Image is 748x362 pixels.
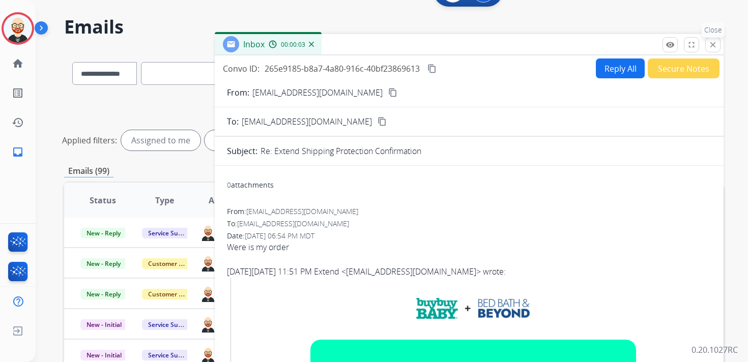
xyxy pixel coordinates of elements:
span: 0 [227,180,231,190]
span: Customer Support [142,289,208,299]
mat-icon: list_alt [12,87,24,99]
img: agent-avatar [200,224,216,241]
mat-icon: remove_red_eye [666,40,675,49]
div: Were is my order [227,241,711,253]
mat-icon: content_copy [427,64,437,73]
mat-icon: content_copy [388,88,397,97]
span: New - Reply [80,258,127,269]
p: Re: Extend Shipping Protection Confirmation [261,145,421,157]
mat-icon: content_copy [378,117,387,126]
h2: Emails [64,17,724,37]
span: Assignee [209,194,244,206]
button: Reply All [596,58,645,78]
div: attachments [227,180,274,190]
span: Inbox [243,39,265,50]
span: Service Support [142,319,200,330]
mat-icon: inbox [12,146,24,158]
span: [DATE] 06:54 PM MDT [245,231,314,240]
span: Service Support [142,350,200,360]
p: Subject: [227,145,257,157]
img: agent-avatar [200,254,216,271]
mat-icon: home [12,57,24,70]
div: To: [227,219,711,229]
div: Date: [227,231,711,241]
div: Unassigned [205,130,270,150]
p: [EMAIL_ADDRESS][DOMAIN_NAME] [252,86,383,99]
img: Bed Bath and Beyond Logo [416,298,530,319]
div: Assigned to me [121,130,200,150]
button: Secure Notes [648,58,720,78]
p: Close [702,22,725,38]
span: 00:00:03 [281,41,305,49]
p: Applied filters: [62,134,117,146]
span: Service Support [142,228,200,238]
div: From: [227,206,711,217]
span: New - Reply [80,228,127,238]
span: New - Initial [80,319,128,330]
span: [EMAIL_ADDRESS][DOMAIN_NAME] [237,219,349,228]
p: From: [227,86,249,99]
img: agent-avatar [200,285,216,302]
p: Convo ID: [223,63,260,75]
mat-icon: fullscreen [687,40,696,49]
span: [EMAIL_ADDRESS][DOMAIN_NAME] [246,206,358,216]
span: Customer Support [142,258,208,269]
p: Emails (99) [64,165,113,177]
p: To: [227,115,239,128]
div: [DATE][DATE] 11:51 PM Extend < > wrote: [227,265,711,278]
mat-icon: close [708,40,717,49]
img: agent-avatar [200,315,216,333]
span: New - Initial [80,350,128,360]
p: 0.20.1027RC [692,344,738,356]
span: Type [155,194,174,206]
span: 265e9185-b8a7-4a80-916c-40bf23869613 [265,63,420,74]
span: Status [90,194,116,206]
span: New - Reply [80,289,127,299]
span: [EMAIL_ADDRESS][DOMAIN_NAME] [242,115,372,128]
a: [EMAIL_ADDRESS][DOMAIN_NAME] [346,266,476,277]
img: avatar [4,14,32,43]
mat-icon: history [12,116,24,129]
button: Close [705,37,721,52]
